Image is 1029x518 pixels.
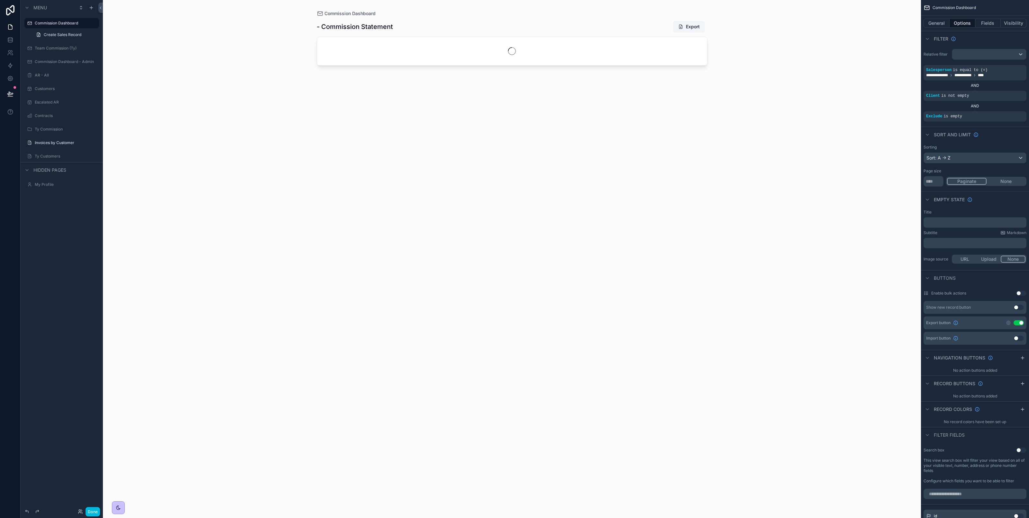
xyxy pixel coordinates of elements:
[941,94,969,98] span: is not empty
[924,168,941,174] label: Page size
[924,217,1026,228] div: scrollable content
[924,104,1026,109] div: AND
[924,83,1026,88] div: AND
[934,380,975,387] span: Record buttons
[921,365,1029,376] div: No action buttons added
[975,19,1001,28] button: Fields
[977,256,1001,263] button: Upload
[934,432,965,438] span: Filter fields
[926,336,951,341] span: Import button
[934,406,972,413] span: Record colors
[924,257,949,262] label: Image source
[950,19,975,28] button: Options
[931,291,966,296] label: Enable bulk actions
[926,114,942,119] span: Exclude
[924,238,1026,248] div: scrollable content
[926,305,971,310] div: Show new record button
[924,230,937,235] label: Subtitle
[35,182,95,187] label: My Profile
[926,68,952,72] span: Salesperson
[933,5,976,10] span: Commission Dashboard
[953,68,988,72] span: is equal to (=)
[924,19,950,28] button: General
[35,59,95,64] label: Commission Dashboard - Admin
[35,46,95,51] label: Team Commission (Ty)
[35,113,95,118] label: Contracts
[924,458,1026,473] label: This view search box will filter your view based on all of your visible text, number, address or ...
[953,256,977,263] button: URL
[924,153,1026,163] div: Sort: A -> Z
[35,73,95,78] label: AR - All
[987,178,1025,185] button: None
[1007,230,1026,235] span: Markdown
[943,114,962,119] span: is empty
[32,30,99,40] a: Create Sales Record
[33,5,47,11] span: Menu
[924,145,937,150] label: Sorting
[35,100,95,105] label: Escalated AR
[934,36,948,42] span: Filter
[934,355,985,361] span: Navigation buttons
[934,275,956,281] span: Buttons
[926,320,951,325] span: Export button
[924,448,944,453] label: Search box
[33,167,66,173] span: Hidden pages
[947,178,987,185] button: Paginate
[926,94,940,98] span: Client
[44,32,81,37] span: Create Sales Record
[1001,256,1025,263] button: None
[35,154,95,159] label: Ty Customers
[934,196,965,203] span: Empty state
[934,132,971,138] span: Sort And Limit
[35,127,95,132] label: Ty Commission
[86,507,100,516] button: Done
[35,86,95,91] label: Customers
[35,140,95,145] label: Invoices by Customer
[1000,230,1026,235] a: Markdown
[924,52,949,57] label: Relative filter
[921,391,1029,401] div: No action buttons added
[921,417,1029,427] div: No record colors have been set up
[924,210,932,215] label: Title
[1001,19,1026,28] button: Visibility
[35,21,95,26] label: Commission Dashboard
[924,478,1014,484] label: Configure which fields you want to be able to filter
[924,152,1026,163] button: Sort: A -> Z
